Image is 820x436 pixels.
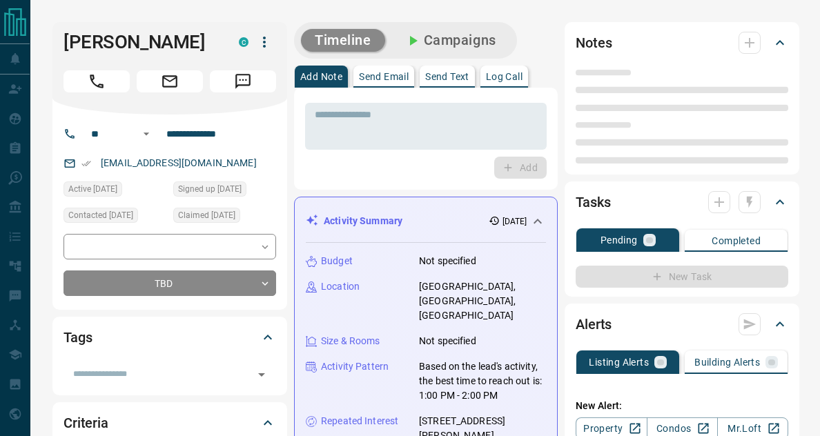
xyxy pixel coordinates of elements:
div: Tags [64,321,276,354]
h2: Notes [576,32,612,54]
span: Contacted [DATE] [68,208,133,222]
p: Building Alerts [694,357,760,367]
div: Alerts [576,308,788,341]
p: Activity Summary [324,214,402,228]
p: [GEOGRAPHIC_DATA], [GEOGRAPHIC_DATA], [GEOGRAPHIC_DATA] [419,279,546,323]
p: Completed [712,236,761,246]
p: Send Email [359,72,409,81]
span: Call [64,70,130,92]
button: Timeline [301,29,385,52]
div: Activity Summary[DATE] [306,208,546,234]
p: [DATE] [502,215,527,228]
h2: Tasks [576,191,610,213]
div: condos.ca [239,37,248,47]
button: Open [138,126,155,142]
p: Send Text [425,72,469,81]
div: Tue Aug 12 2025 [173,181,276,201]
span: Message [210,70,276,92]
div: Tue Aug 12 2025 [173,208,276,227]
div: Tue Aug 12 2025 [64,208,166,227]
p: Listing Alerts [589,357,649,367]
button: Campaigns [391,29,510,52]
p: Activity Pattern [321,359,389,374]
p: Location [321,279,360,294]
p: Add Note [300,72,342,81]
p: Size & Rooms [321,334,380,348]
div: Notes [576,26,788,59]
a: [EMAIL_ADDRESS][DOMAIN_NAME] [101,157,257,168]
div: Tasks [576,186,788,219]
p: Log Call [486,72,523,81]
span: Signed up [DATE] [178,182,242,196]
h2: Tags [64,326,92,348]
p: Not specified [419,254,476,268]
button: Open [252,365,271,384]
h2: Criteria [64,412,108,434]
p: Not specified [419,334,476,348]
p: New Alert: [576,399,788,413]
span: Claimed [DATE] [178,208,235,222]
p: Budget [321,254,353,268]
p: Repeated Interest [321,414,398,428]
h1: [PERSON_NAME] [64,31,218,53]
div: Tue Aug 12 2025 [64,181,166,201]
svg: Email Verified [81,159,91,168]
p: Based on the lead's activity, the best time to reach out is: 1:00 PM - 2:00 PM [419,359,546,403]
h2: Alerts [576,313,612,335]
span: Active [DATE] [68,182,117,196]
p: Pending [601,235,638,245]
span: Email [137,70,203,92]
div: TBD [64,270,276,296]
